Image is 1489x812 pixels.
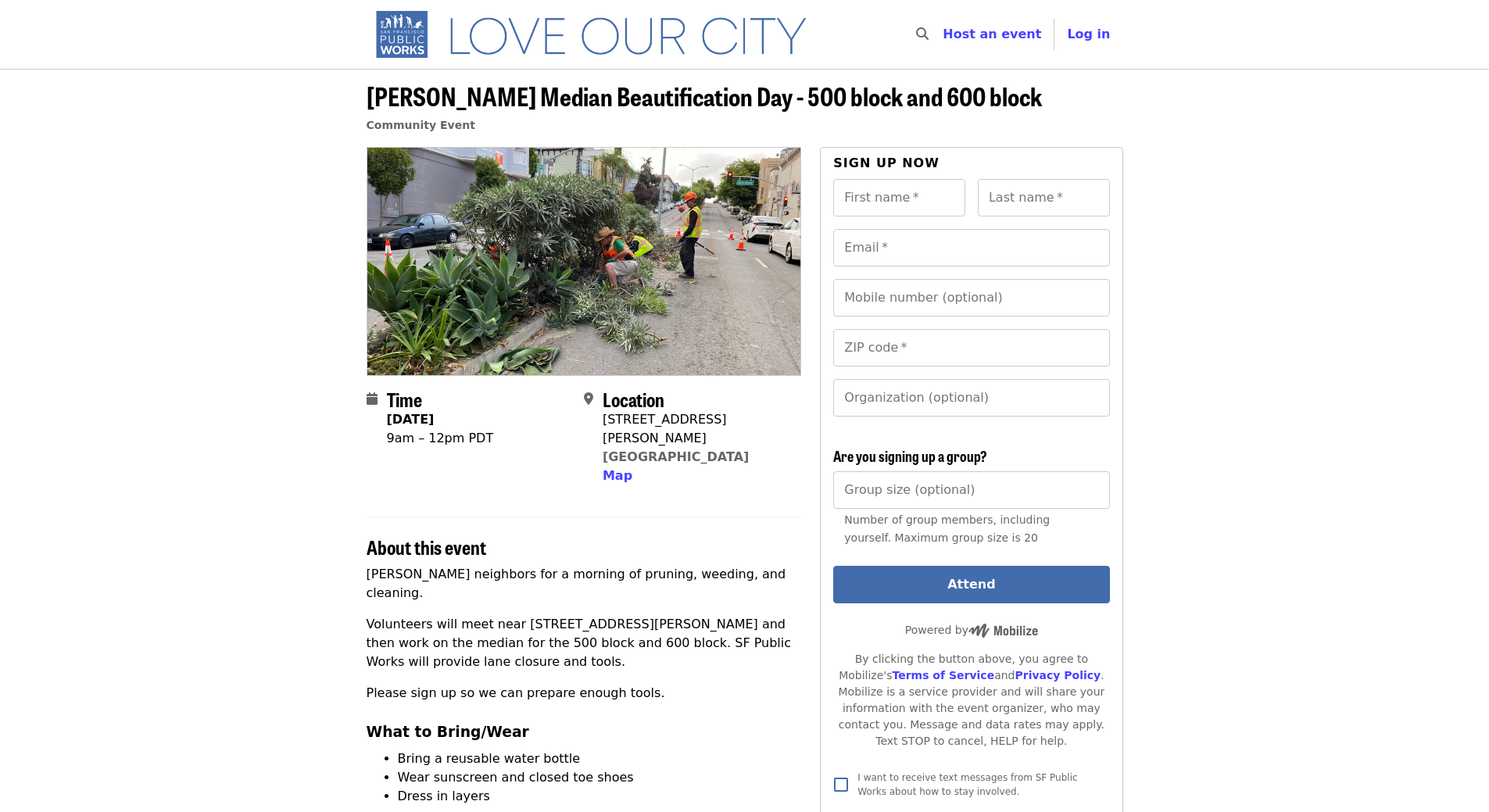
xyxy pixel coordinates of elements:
[1015,669,1101,681] a: Privacy Policy
[387,385,422,413] span: Time
[398,768,802,787] li: Wear sunscreen and closed toe shoes
[833,471,1109,509] input: [object Object]
[367,9,830,59] img: SF Public Works - Home
[968,624,1038,638] img: Powered by Mobilize
[603,467,632,485] button: Map
[833,279,1109,317] input: Mobile number (optional)
[905,624,1038,636] span: Powered by
[387,429,494,448] div: 9am – 12pm PDT
[844,513,1050,544] span: Number of group members, including yourself. Maximum group size is 20
[398,749,802,768] li: Bring a reusable water bottle
[367,533,486,560] span: About this event
[603,468,632,483] span: Map
[367,565,802,603] p: [PERSON_NAME] neighbors for a morning of pruning, weeding, and cleaning.
[603,449,749,464] a: [GEOGRAPHIC_DATA]
[367,684,802,703] p: Please sign up so we can prepare enough tools.
[367,615,802,671] p: Volunteers will meet near [STREET_ADDRESS][PERSON_NAME] and then work on the median for the 500 b...
[892,669,994,681] a: Terms of Service
[833,379,1109,417] input: Organization (optional)
[1067,27,1110,41] span: Log in
[603,410,789,448] div: [STREET_ADDRESS][PERSON_NAME]
[833,329,1109,367] input: ZIP code
[833,445,987,466] span: Are you signing up a group?
[367,392,378,406] i: calendar icon
[367,77,1042,114] span: [PERSON_NAME] Median Beautification Day - 500 block and 600 block
[857,772,1077,797] span: I want to receive text messages from SF Public Works about how to stay involved.
[367,721,802,743] h3: What to Bring/Wear
[833,566,1109,603] button: Attend
[978,179,1110,216] input: Last name
[916,27,929,41] i: search icon
[833,179,965,216] input: First name
[943,27,1041,41] a: Host an event
[584,392,593,406] i: map-marker-alt icon
[603,385,664,413] span: Location
[833,651,1109,749] div: By clicking the button above, you agree to Mobilize's and . Mobilize is a service provider and wi...
[938,16,950,53] input: Search
[367,148,801,374] img: Guerrero Median Beautification Day - 500 block and 600 block organized by SF Public Works
[387,412,435,427] strong: [DATE]
[833,156,940,170] span: Sign up now
[398,787,802,806] li: Dress in layers
[833,229,1109,266] input: Email
[1054,19,1122,50] button: Log in
[367,119,475,131] a: Community Event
